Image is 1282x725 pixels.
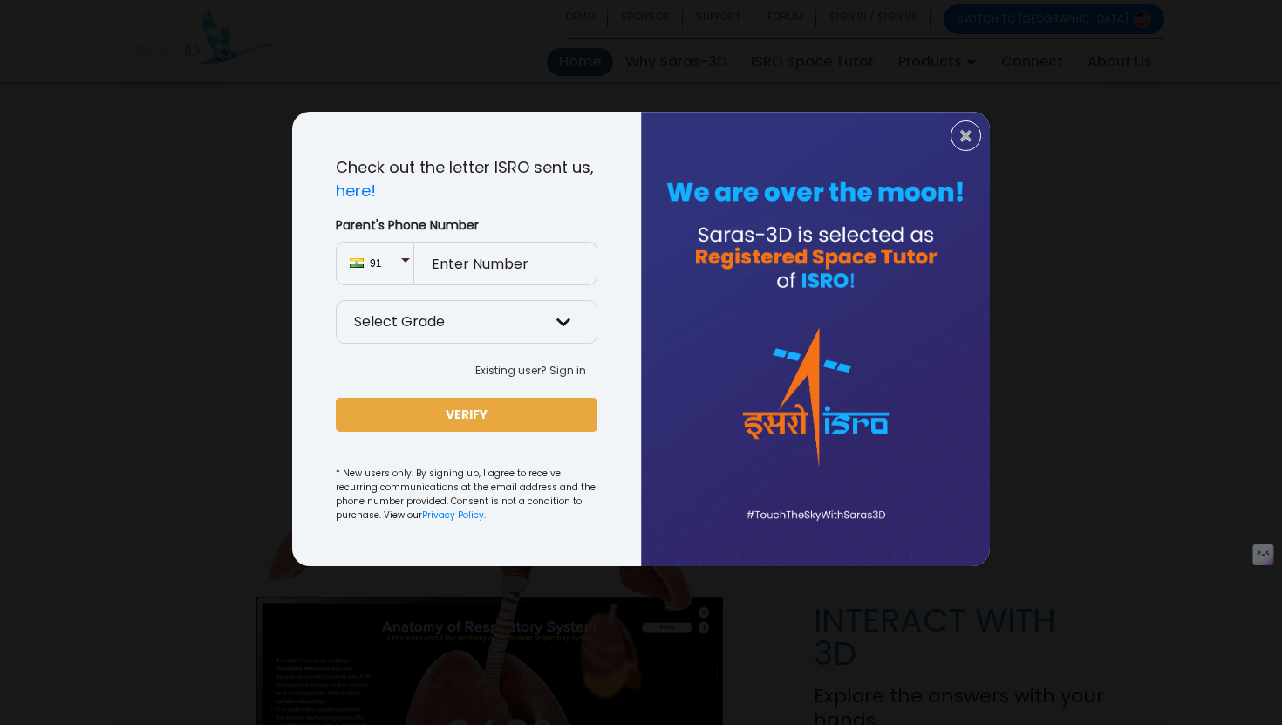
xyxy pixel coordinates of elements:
[422,509,484,522] a: Privacy Policy
[336,180,376,202] a: here!
[336,398,597,432] button: VERIFY
[951,120,981,151] button: Close
[464,358,597,384] button: Existing user? Sign in
[336,467,597,523] small: * New users only. By signing up, I agree to receive recurring communications at the email address...
[414,242,597,285] input: Enter Number
[958,125,973,147] span: ×
[336,216,597,235] label: Parent's Phone Number
[336,155,597,202] p: Check out the letter ISRO sent us,
[370,256,400,271] span: 91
